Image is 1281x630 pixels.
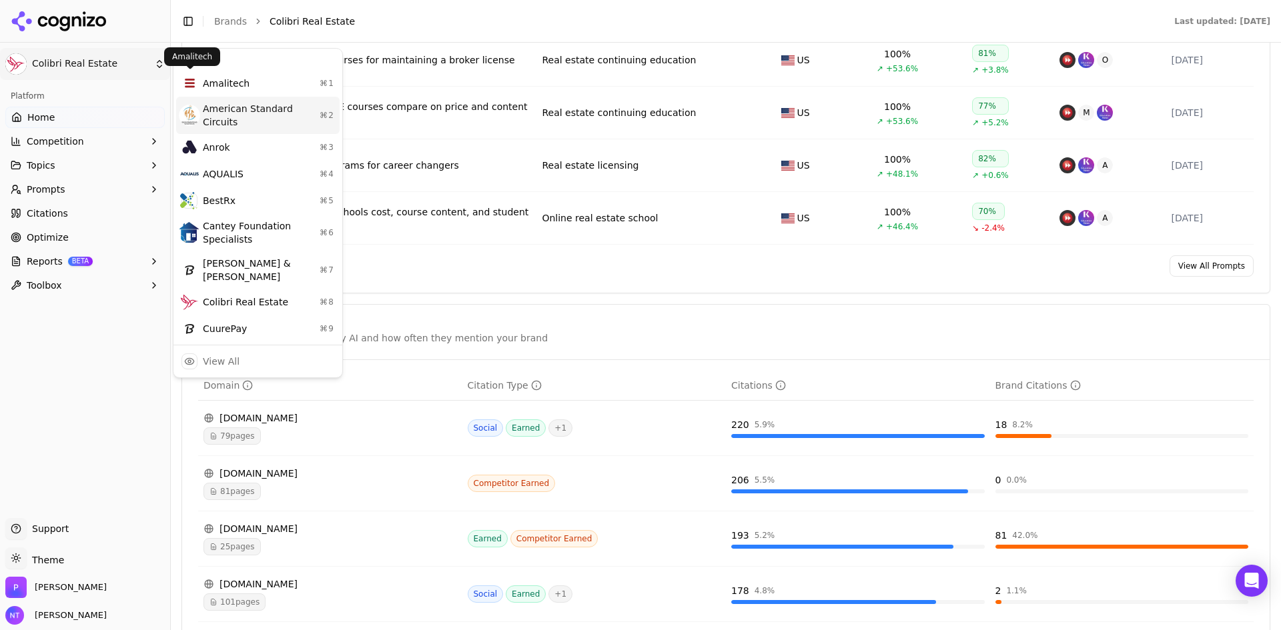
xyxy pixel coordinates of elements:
div: Amalitech [176,70,340,97]
img: Amalitech [179,73,200,94]
span: ⌘ 9 [320,323,334,334]
div: View All [203,355,240,368]
img: American Standard Circuits [179,105,200,126]
p: Amalitech [172,51,212,62]
img: Cantey Foundation Specialists [179,222,200,243]
img: Anrok [179,137,200,158]
img: Colibri Real Estate [179,291,200,313]
div: BestRx [176,187,340,214]
div: Brands [176,51,340,70]
div: Cantey Foundation Specialists [176,214,340,251]
div: Current brand: Colibri Real Estate [173,48,343,378]
span: ⌘ 1 [320,78,334,89]
div: [PERSON_NAME] & [PERSON_NAME] [176,251,340,289]
div: AQUALIS [176,161,340,187]
img: BestRx [179,190,200,211]
span: ⌘ 4 [320,169,334,179]
span: ⌘ 7 [320,265,334,275]
span: ⌘ 2 [320,110,334,121]
div: Anrok [176,134,340,161]
span: ⌘ 3 [320,142,334,153]
div: CuurePay [176,315,340,342]
span: ⌘ 8 [320,297,334,307]
span: ⌘ 5 [320,195,334,206]
img: CuurePay [179,318,200,339]
span: ⌘ 6 [320,227,334,238]
div: American Standard Circuits [176,97,340,134]
div: Colibri Real Estate [176,289,340,315]
img: AQUALIS [179,163,200,185]
img: Churchill & Harriman [179,259,200,281]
